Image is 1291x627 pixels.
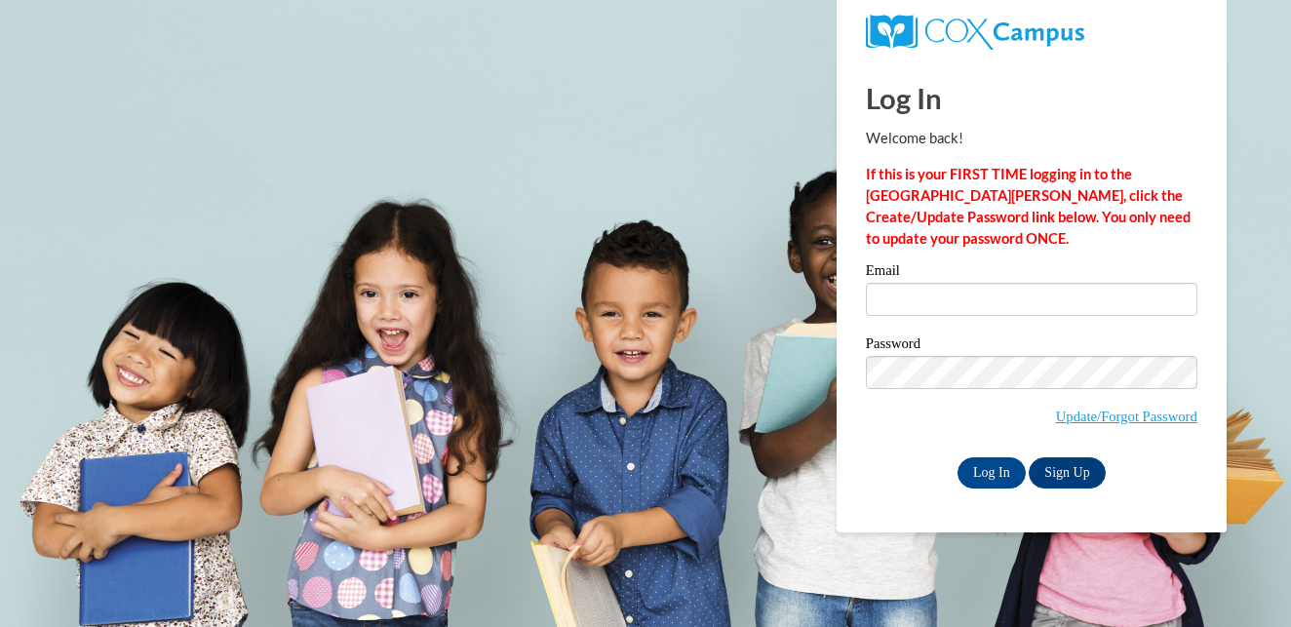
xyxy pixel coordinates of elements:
input: Log In [958,457,1026,489]
strong: If this is your FIRST TIME logging in to the [GEOGRAPHIC_DATA][PERSON_NAME], click the Create/Upd... [866,166,1191,247]
label: Email [866,263,1197,283]
a: Update/Forgot Password [1056,409,1197,424]
label: Password [866,336,1197,356]
p: Welcome back! [866,128,1197,149]
img: COX Campus [866,15,1084,50]
h1: Log In [866,78,1197,118]
a: Sign Up [1029,457,1105,489]
a: COX Campus [866,15,1197,50]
